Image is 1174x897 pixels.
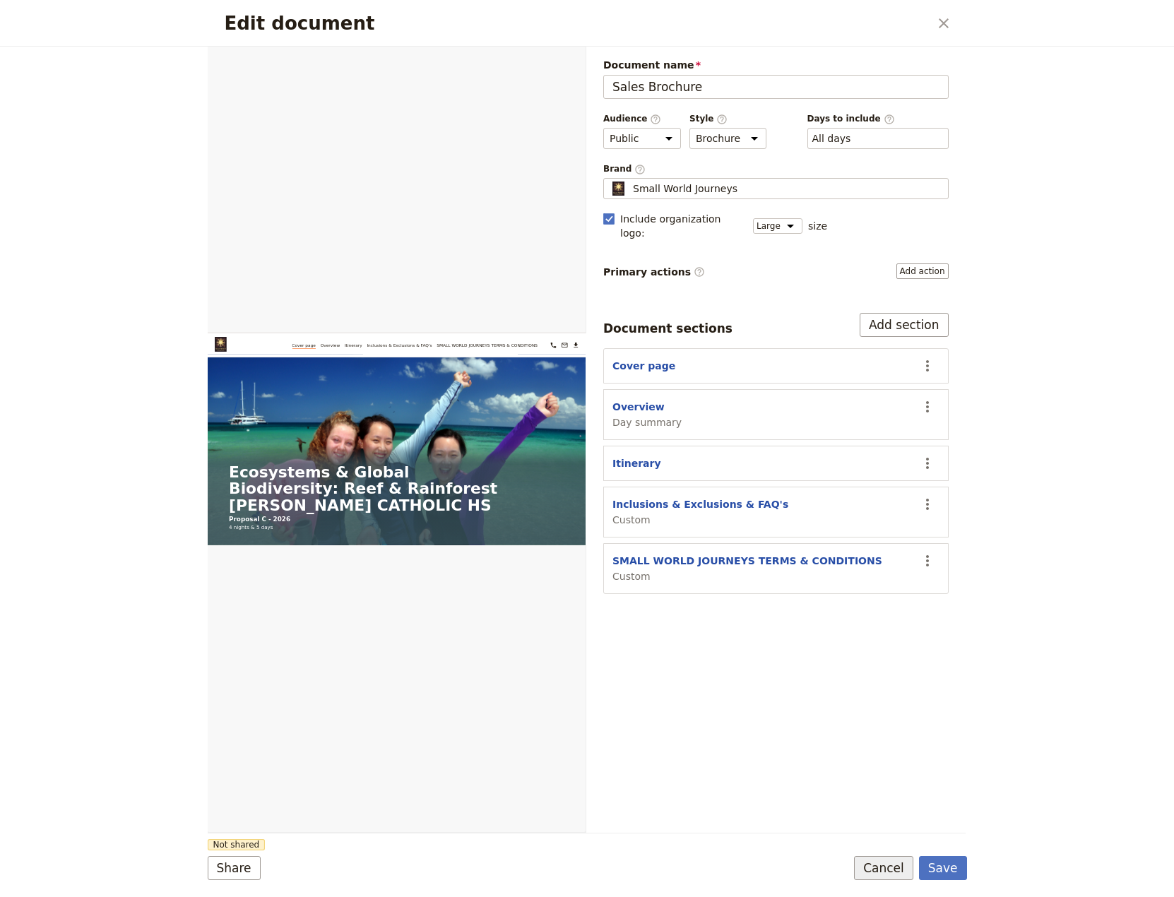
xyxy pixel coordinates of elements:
[202,19,259,37] a: Cover page
[612,497,788,511] button: Inclusions & Exclusions & FAQ's
[808,219,827,233] span: size
[807,113,949,125] span: Days to include
[815,16,839,40] button: 07 4054 6693
[603,75,949,99] input: Document name
[689,113,766,125] span: Style
[270,19,316,37] a: Overview
[915,492,939,516] button: Actions
[884,114,895,124] span: ​
[603,265,705,279] span: Primary actions
[896,263,949,279] button: Primary actions​
[634,164,646,174] span: ​
[854,856,913,880] button: Cancel
[603,128,681,149] select: Audience​
[612,400,665,414] button: Overview
[225,13,929,34] h2: Edit document
[694,266,705,278] span: ​
[633,182,737,196] span: Small World Journeys
[603,320,733,337] div: Document sections
[869,16,893,40] button: Download pdf
[603,58,949,72] span: Document name
[716,114,728,124] span: ​
[17,8,176,44] img: Small World Journeys logo
[915,451,939,475] button: Actions
[612,569,882,583] span: Custom
[51,455,156,472] span: 4 nights & 5 days
[860,313,949,337] button: Add section
[603,163,949,175] span: Brand
[612,415,682,429] span: Day summary
[932,11,956,35] button: Close dialog
[919,856,967,880] button: Save
[620,212,745,240] span: Include organization logo :
[610,182,627,196] img: Profile
[915,395,939,419] button: Actions
[842,16,866,40] a: groups@smallworldjourneys.com.au
[208,839,266,850] span: Not shared
[612,554,882,568] button: SMALL WORLD JOURNEYS TERMS & CONDITIONS
[650,114,661,124] span: ​
[753,218,802,234] select: size
[548,19,790,37] a: SMALL WORLD JOURNEYS TERMS & CONDITIONS
[208,856,261,880] button: Share
[812,131,851,145] button: Days to include​Clear input
[612,513,788,527] span: Custom
[51,434,853,455] p: Proposal C - 2026
[689,128,766,149] select: Style​
[51,312,853,431] h1: Ecosystems & Global Biodiversity: Reef & Rainforest [PERSON_NAME] CATHOLIC HS
[603,113,681,125] span: Audience
[328,19,369,37] a: Itinerary
[915,549,939,573] button: Actions
[612,359,675,373] button: Cover page
[612,456,661,470] button: Itinerary
[381,19,537,37] a: Inclusions & Exclusions & FAQ's
[915,354,939,378] button: Actions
